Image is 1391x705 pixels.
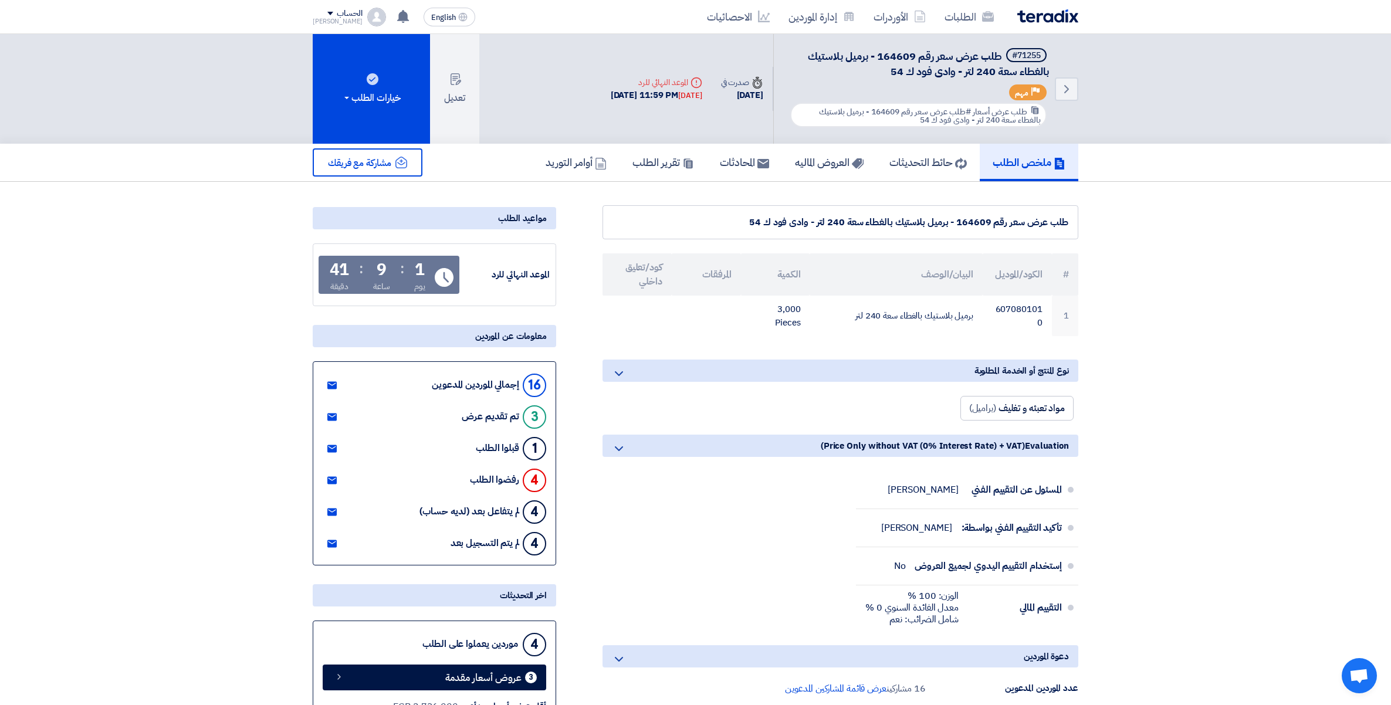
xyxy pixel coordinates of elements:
[889,155,967,169] h5: حائط التحديثات
[1025,439,1069,452] span: Evaluation
[707,144,782,181] a: المحادثات
[525,672,537,683] div: 3
[980,144,1078,181] a: ملخص الطلب
[983,253,1052,296] th: الكود/الموديل
[603,253,672,296] th: كود/تعليق داخلي
[523,633,546,656] div: 4
[888,484,959,496] div: [PERSON_NAME]
[415,262,425,278] div: 1
[445,673,522,682] span: عروض أسعار مقدمة
[962,514,1062,542] div: تأكيد التقييم الفني بواسطة:
[330,280,348,293] div: دقيقة
[462,411,519,422] div: تم تقديم عرض
[313,325,556,347] div: معلومات عن الموردين
[698,3,779,30] a: الاحصائيات
[414,280,425,293] div: يوم
[523,437,546,460] div: 1
[373,280,390,293] div: ساعة
[721,76,763,89] div: صدرت في
[894,560,906,572] div: No
[313,34,430,144] button: خيارات الطلب
[1052,296,1078,336] td: 1
[1052,253,1078,296] th: #
[523,532,546,555] div: 4
[721,89,763,102] div: [DATE]
[367,8,386,26] img: profile_test.png
[678,90,702,101] div: [DATE]
[999,401,1065,415] span: مواد تعبئه و تغليف
[741,296,810,336] td: 3,000 Pieces
[533,144,620,181] a: أوامر التوريد
[523,405,546,429] div: 3
[431,13,456,22] span: English
[785,682,926,696] div: 16 مشاركين
[819,106,1041,126] span: #طلب عرض سعر رقم 164609 - برميل بلاستيك بالغطاء سعة 240 لتر - وادى فود ك 54
[810,296,982,336] td: برميل بلاستيك بالغطاء سعة 240 لتر
[313,584,556,606] div: اخر التحديثات
[969,401,996,415] span: (براميل)
[973,106,1027,118] span: طلب عرض أسعار
[523,500,546,524] div: 4
[672,253,741,296] th: المرفقات
[864,3,935,30] a: الأوردرات
[424,8,475,26] button: English
[865,602,959,614] div: معدل الفائدة السنوي 0 %
[359,258,363,279] div: :
[782,144,876,181] a: العروض الماليه
[330,262,350,278] div: 41
[462,268,550,282] div: الموعد النهائي للرد
[983,296,1052,336] td: 6070801010
[470,474,519,486] div: رفضوا الطلب
[1342,658,1377,693] div: Open chat
[400,258,404,279] div: :
[720,155,769,169] h5: المحادثات
[337,9,362,19] div: الحساب
[1017,9,1078,23] img: Teradix logo
[788,48,1049,79] h5: طلب عرض سعر رقم 164609 - برميل بلاستيك بالغطاء سعة 240 لتر - وادى فود ك 54
[741,253,810,296] th: الكمية
[821,439,1025,452] span: (Price Only without VAT (0% Interest Rate) + VAT)
[313,207,556,229] div: مواعيد الطلب
[523,469,546,492] div: 4
[342,91,401,105] div: خيارات الطلب
[935,3,1003,30] a: الطلبات
[612,215,1068,229] div: طلب عرض سعر رقم 164609 - برميل بلاستيك بالغطاء سعة 240 لتر - وادى فود ك 54
[785,682,886,696] span: عرض قائمة المشاركين المدعوين
[808,48,1049,79] span: طلب عرض سعر رقم 164609 - برميل بلاستيك بالغطاء سعة 240 لتر - وادى فود ك 54
[876,144,980,181] a: حائط التحديثات
[523,374,546,397] div: 16
[632,155,694,169] h5: تقرير الطلب
[430,34,479,144] button: تعديل
[422,639,518,650] div: موردين يعملوا على الطلب
[620,144,707,181] a: تقرير الطلب
[915,552,1062,580] div: إستخدام التقييم اليدوي لجميع العروض
[1015,87,1028,99] span: مهم
[993,155,1065,169] h5: ملخص الطلب
[323,665,546,690] a: 3 عروض أسعار مقدمة
[611,89,702,102] div: [DATE] 11:59 PM
[779,3,864,30] a: إدارة الموردين
[881,522,952,534] div: [PERSON_NAME]
[546,155,607,169] h5: أوامر التوريد
[451,538,519,549] div: لم يتم التسجيل بعد
[968,594,1062,622] div: التقييم المالي
[795,155,864,169] h5: العروض الماليه
[810,253,982,296] th: البيان/الوصف
[328,156,391,170] span: مشاركة مع فريقك
[419,506,519,517] div: لم يتفاعل بعد (لديه حساب)
[926,682,1078,695] div: عدد الموردين المدعوين
[974,364,1069,377] span: نوع المنتج أو الخدمة المطلوبة
[968,476,1062,504] div: المسئول عن التقييم الفني
[432,379,519,391] div: إجمالي الموردين المدعوين
[1012,52,1041,60] div: #71255
[865,590,959,602] div: الوزن: 100 %
[1024,650,1069,663] span: دعوة الموردين
[611,76,702,89] div: الموعد النهائي للرد
[476,443,519,454] div: قبلوا الطلب
[377,262,387,278] div: 9
[313,18,363,25] div: [PERSON_NAME]
[865,614,959,625] div: شامل الضرائب: نعم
